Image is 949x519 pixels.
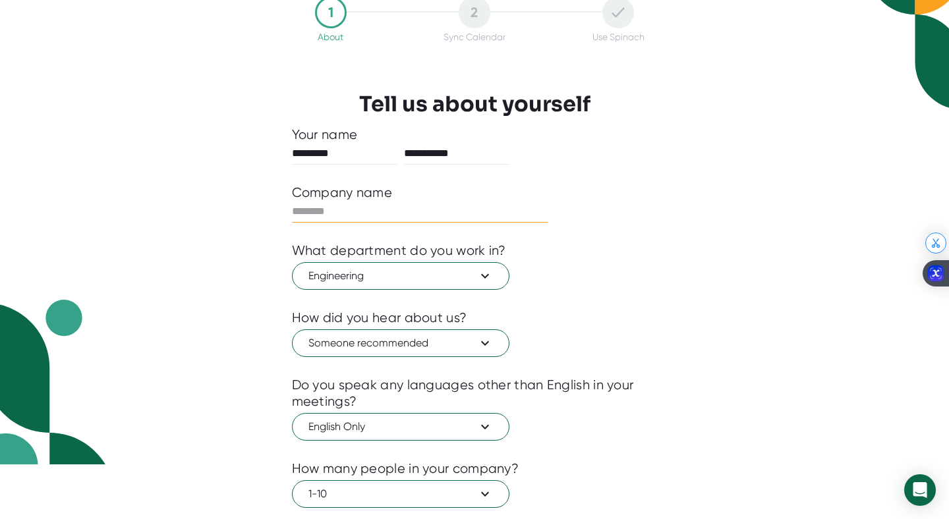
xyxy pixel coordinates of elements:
div: About [318,32,343,42]
h3: Tell us about yourself [359,92,590,117]
span: English Only [308,419,493,435]
button: Someone recommended [292,329,509,357]
div: What department do you work in? [292,242,506,259]
div: Your name [292,126,658,143]
span: 1-10 [308,486,493,502]
div: How did you hear about us? [292,310,467,326]
div: Do you speak any languages other than English in your meetings? [292,377,658,410]
button: 1-10 [292,480,509,508]
span: Someone recommended [308,335,493,351]
div: Open Intercom Messenger [904,474,936,506]
div: How many people in your company? [292,460,519,477]
div: Use Spinach [592,32,645,42]
div: Company name [292,184,393,201]
div: Sync Calendar [444,32,505,42]
span: Engineering [308,268,493,284]
button: English Only [292,413,509,441]
button: Engineering [292,262,509,290]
